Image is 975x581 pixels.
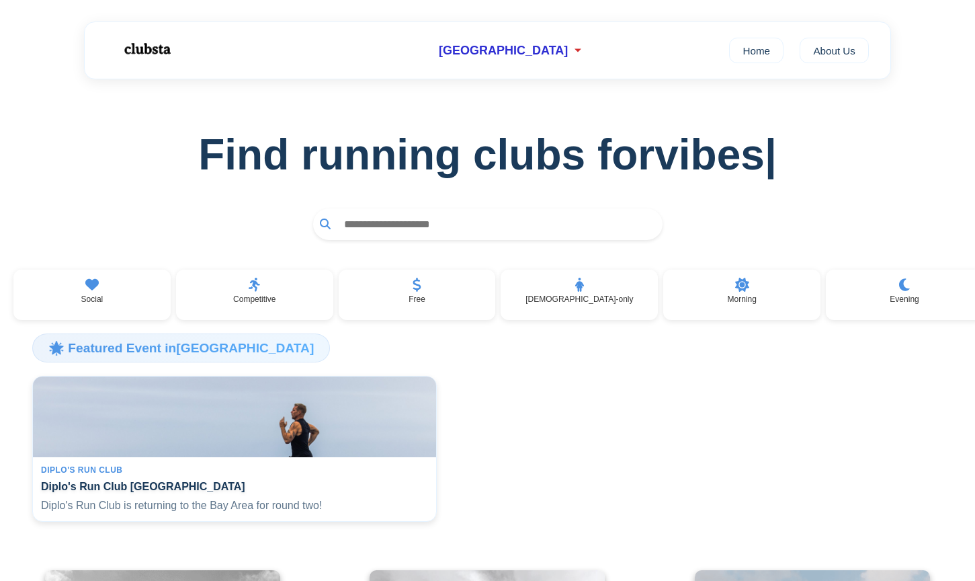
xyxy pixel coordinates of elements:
a: About Us [800,38,869,63]
span: | [765,130,777,179]
span: [GEOGRAPHIC_DATA] [439,44,568,58]
p: Morning [728,295,757,304]
p: Free [409,295,425,304]
p: Social [81,295,103,304]
h3: 🌟 Featured Event in [GEOGRAPHIC_DATA] [32,334,330,362]
p: [DEMOGRAPHIC_DATA]-only [525,295,633,304]
img: Diplo's Run Club San Francisco [33,377,436,457]
p: Diplo's Run Club is returning to the Bay Area for round two! [41,498,428,513]
div: Diplo's Run Club [41,465,428,475]
p: Competitive [233,295,275,304]
span: vibes [654,130,777,180]
h4: Diplo's Run Club [GEOGRAPHIC_DATA] [41,480,428,493]
a: Home [729,38,783,63]
p: Evening [890,295,919,304]
img: Logo [106,32,187,66]
h1: Find running clubs for [22,130,953,180]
